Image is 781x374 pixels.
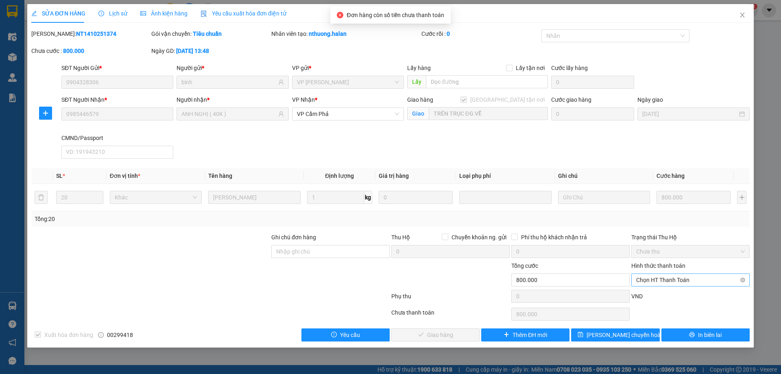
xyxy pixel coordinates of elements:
[407,65,431,71] span: Lấy hàng
[587,330,664,339] span: [PERSON_NAME] chuyển hoàn
[331,332,337,338] span: exclamation-circle
[208,173,232,179] span: Tên hàng
[271,29,420,38] div: Nhân viên tạo:
[98,332,104,338] span: info-circle
[340,330,360,339] span: Yêu cầu
[176,48,209,54] b: [DATE] 13:48
[61,95,173,104] div: SĐT Người Nhận
[739,12,746,18] span: close
[177,63,288,72] div: Người gửi
[181,78,276,87] input: Tên người gửi
[325,173,354,179] span: Định lượng
[551,76,634,89] input: Cước lấy hàng
[421,29,540,38] div: Cước rồi :
[98,11,104,16] span: clock-circle
[31,29,150,38] div: [PERSON_NAME]:
[390,292,510,306] div: Phụ thu
[292,96,315,103] span: VP Nhận
[636,274,745,286] span: Chọn HT Thanh Toán
[208,191,300,204] input: VD: Bàn, Ghế
[642,109,737,118] input: Ngày giao
[151,46,270,55] div: Ngày GD:
[193,31,222,37] b: Tiêu chuẩn
[201,10,286,17] span: Yêu cầu xuất hóa đơn điện tử
[140,10,188,17] span: Ảnh kiện hàng
[201,11,207,17] img: icon
[76,31,116,37] b: NT1410251374
[447,31,450,37] b: 0
[301,328,390,341] button: exclamation-circleYêu cầu
[698,330,722,339] span: In biên lai
[407,107,429,120] span: Giao
[467,95,548,104] span: [GEOGRAPHIC_DATA] tận nơi
[511,262,538,269] span: Tổng cước
[513,330,547,339] span: Thêm ĐH mới
[271,245,390,258] input: Ghi chú đơn hàng
[448,233,510,242] span: Chuyển khoản ng. gửi
[379,191,453,204] input: 0
[551,65,588,71] label: Cước lấy hàng
[151,29,270,38] div: Gói vận chuyển:
[637,96,663,103] label: Ngày giao
[657,191,731,204] input: 0
[390,308,510,322] div: Chưa thanh toán
[278,79,284,85] span: user
[31,10,85,17] span: SỬA ĐƠN HÀNG
[63,48,84,54] b: 800.000
[407,75,426,88] span: Lấy
[551,96,591,103] label: Cước giao hàng
[429,107,548,120] input: Giao tận nơi
[107,330,133,339] span: 00299418
[391,328,480,341] button: checkGiao hàng
[177,95,288,104] div: Người nhận
[689,332,695,338] span: printer
[181,109,276,118] input: Tên người nhận
[61,133,173,142] div: CMND/Passport
[518,233,590,242] span: Phí thu hộ khách nhận trả
[115,191,197,203] span: Khác
[35,191,48,204] button: delete
[364,191,372,204] span: kg
[56,173,63,179] span: SL
[98,10,127,17] span: Lịch sử
[31,46,150,55] div: Chưa cước :
[110,173,140,179] span: Đơn vị tính
[39,107,52,120] button: plus
[309,31,347,37] b: nthuong.halan
[35,214,301,223] div: Tổng: 20
[657,173,685,179] span: Cước hàng
[571,328,659,341] button: save[PERSON_NAME] chuyển hoàn
[337,12,343,18] span: close-circle
[481,328,569,341] button: plusThêm ĐH mới
[379,173,409,179] span: Giá trị hàng
[661,328,750,341] button: printerIn biên lai
[631,233,750,242] div: Trạng thái Thu Hộ
[347,12,444,18] span: Đơn hàng còn số tiền chưa thanh toán
[297,76,399,88] span: VP Nguyễn Trãi
[41,330,96,339] span: Xuất hóa đơn hàng
[504,332,509,338] span: plus
[39,110,52,116] span: plus
[140,11,146,16] span: picture
[391,234,410,241] span: Thu Hộ
[31,11,37,16] span: edit
[292,63,404,72] div: VP gửi
[551,107,634,120] input: Cước giao hàng
[737,191,746,204] button: plus
[513,63,548,72] span: Lấy tận nơi
[271,234,316,241] label: Ghi chú đơn hàng
[61,63,173,72] div: SĐT Người Gửi
[636,245,745,258] span: Chưa thu
[278,111,284,117] span: user
[558,191,650,204] input: Ghi Chú
[407,96,433,103] span: Giao hàng
[297,108,399,120] span: VP Cẩm Phả
[631,262,685,269] label: Hình thức thanh toán
[731,4,754,27] button: Close
[456,168,554,184] th: Loại phụ phí
[740,278,745,282] span: close-circle
[631,293,643,300] span: VND
[578,332,583,338] span: save
[426,75,548,88] input: Dọc đường
[555,168,653,184] th: Ghi chú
